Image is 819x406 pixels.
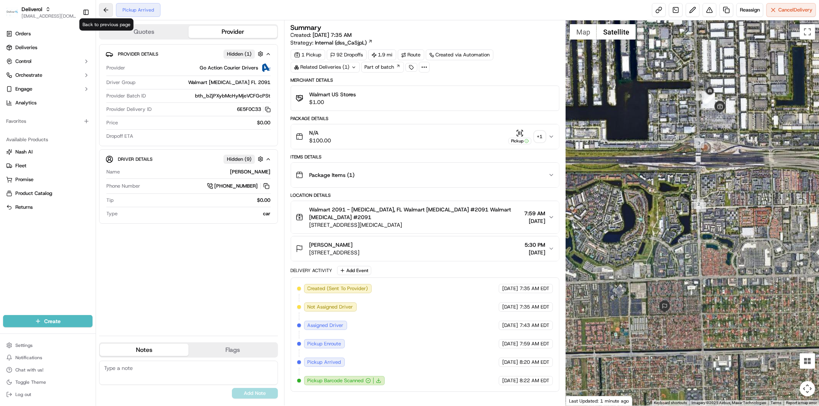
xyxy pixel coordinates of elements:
span: Dropoff ETA [106,133,133,140]
button: Show street map [570,24,597,40]
span: Phone Number [106,183,140,190]
a: Route [398,50,424,60]
div: Location Details [291,192,559,198]
span: [PERSON_NAME] [309,241,353,249]
a: Deliveries [3,41,93,54]
div: $0.00 [117,197,271,204]
span: [DATE] [502,304,518,310]
div: Delivery Activity [291,267,333,274]
div: 1.9 mi [368,50,396,60]
span: Go Action Courier Drivers [200,64,258,71]
span: Promise [15,176,33,183]
div: 2 [694,199,704,209]
span: 5:30 PM [524,241,545,249]
div: [PERSON_NAME] [123,168,271,175]
button: Log out [3,389,93,400]
h3: Summary [291,24,322,31]
button: Hidden (9) [223,154,265,164]
span: Control [15,58,31,65]
span: Tip [106,197,114,204]
a: 💻API Documentation [62,168,126,182]
div: 3 [694,138,704,148]
input: Got a question? Start typing here... [20,50,138,58]
span: Reassign [740,7,760,13]
span: Cancel Delivery [778,7,812,13]
span: [PHONE_NUMBER] [215,183,258,190]
span: Returns [15,204,33,211]
span: [EMAIL_ADDRESS][DOMAIN_NAME] [22,13,76,19]
img: 8571987876998_91fb9ceb93ad5c398215_72.jpg [16,73,30,87]
span: N/A [309,129,331,137]
button: Product Catalog [3,187,93,200]
button: Reassign [736,3,763,17]
button: Show satellite imagery [597,24,636,40]
span: Assigned Driver [308,322,344,329]
button: Quotes [100,26,189,38]
a: Part of batch [361,62,404,73]
p: Welcome 👋 [8,31,140,43]
span: [DATE] [502,377,518,384]
span: [DATE] [68,140,84,146]
span: Driver Group [106,79,136,86]
button: Start new chat [131,76,140,85]
button: Flags [189,344,277,356]
span: Price [106,119,118,126]
span: 7:59 AM [524,210,545,217]
span: Analytics [15,99,36,106]
div: Strategy: [291,39,373,46]
img: Deliverol [6,7,18,18]
div: 13 [659,300,671,313]
span: 7:35 AM EDT [520,304,549,310]
span: $0.00 [257,119,271,126]
button: Walmart 2091 - [MEDICAL_DATA], FL Walmart [MEDICAL_DATA] #2091 Walmart [MEDICAL_DATA] #2091[STREE... [291,201,559,233]
span: [PERSON_NAME] [24,140,62,146]
button: Notes [100,344,189,356]
span: Engage [15,86,32,92]
img: ActionCourier.png [261,63,271,73]
a: Nash AI [6,149,89,155]
span: [DATE] [502,285,518,292]
span: [DATE] [524,249,545,256]
button: 6E5F0C33 [237,106,271,113]
span: bth_bZjPXybMcHyMjeVCFGcPSt [195,92,271,99]
div: Created via Automation [426,50,493,60]
span: [DATE] [502,322,518,329]
a: Orders [3,28,93,40]
button: Notifications [3,352,93,363]
span: API Documentation [73,172,123,179]
span: [DATE] [502,359,518,366]
span: Created: [291,31,352,39]
div: + 1 [534,131,545,142]
span: 7:59 AM EDT [520,340,549,347]
button: Settings [3,340,93,351]
div: Related Deliveries (1) [291,62,360,73]
button: Returns [3,201,93,213]
div: Package Details [291,116,559,122]
img: Jeff Sasse [8,132,20,145]
button: Chat with us! [3,365,93,375]
button: Fleet [3,160,93,172]
a: Powered byPylon [54,190,93,196]
span: Walmart [MEDICAL_DATA] FL 2091 [188,79,271,86]
button: Add Event [337,266,371,275]
span: [DATE] 7:35 AM [313,31,352,38]
a: Fleet [6,162,89,169]
img: 1736555255976-a54dd68f-1ca7-489b-9aae-adbdc363a1c4 [15,119,22,125]
span: Walmart 2091 - [MEDICAL_DATA], FL Walmart [MEDICAL_DATA] #2091 Walmart [MEDICAL_DATA] #2091 [309,206,521,221]
button: CancelDelivery [766,3,816,17]
button: Control [3,55,93,68]
span: Provider Batch ID [106,92,146,99]
a: Promise [6,176,89,183]
a: Report a map error [786,401,817,405]
div: Merchant Details [291,77,559,83]
a: Open this area in Google Maps (opens a new window) [568,396,593,406]
span: [PERSON_NAME] [24,119,62,125]
button: Nash AI [3,146,93,158]
span: 8:20 AM EDT [520,359,549,366]
span: Orchestrate [15,72,42,79]
a: Terms (opens in new tab) [771,401,781,405]
button: See all [119,98,140,107]
div: Items Details [291,154,559,160]
button: Promise [3,173,93,186]
a: Returns [6,204,89,211]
